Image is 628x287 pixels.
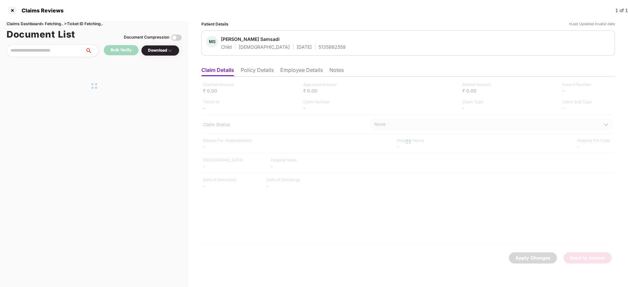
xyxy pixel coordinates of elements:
div: Download [148,47,173,54]
li: Policy Details [241,67,274,76]
button: search [85,44,99,57]
div: 5135862559 [319,44,346,50]
li: Claim Details [201,67,234,76]
div: Patient Details [201,21,229,27]
div: [DATE] [297,44,312,50]
div: Document Compression [124,34,169,41]
div: [DEMOGRAPHIC_DATA] [239,44,290,50]
div: *Last Updated Invalid date [569,21,615,27]
li: Notes [329,67,344,76]
div: 1 of 1 [615,7,628,14]
div: Child [221,44,232,50]
div: Claims Dashboard > Fetching.. > Ticket ID Fetching.. [7,21,182,27]
img: svg+xml;base64,PHN2ZyBpZD0iRHJvcGRvd24tMzJ4MzIiIHhtbG5zPSJodHRwOi8vd3d3LnczLm9yZy8yMDAwL3N2ZyIgd2... [167,48,173,53]
div: Bulk Verify [111,47,132,53]
div: MS [206,36,218,47]
span: search [85,48,98,53]
h1: Document List [7,27,75,42]
img: svg+xml;base64,PHN2ZyBpZD0iVG9nZ2xlLTMyeDMyIiB4bWxucz0iaHR0cDovL3d3dy53My5vcmcvMjAwMC9zdmciIHdpZH... [171,32,182,43]
div: [PERSON_NAME] Samsadi [221,36,280,42]
div: Claims Reviews [18,7,64,14]
li: Employee Details [280,67,323,76]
